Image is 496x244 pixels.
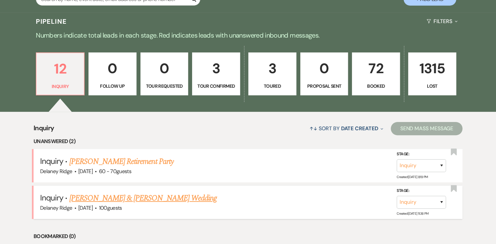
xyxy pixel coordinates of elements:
[34,137,462,146] li: Unanswered (2)
[140,52,188,95] a: 0Tour Requested
[305,82,344,90] p: Proposal Sent
[78,204,93,211] span: [DATE]
[307,120,386,137] button: Sort By Date Created
[310,125,317,132] span: ↑↓
[36,52,85,95] a: 12Inquiry
[412,57,452,79] p: 1315
[356,82,396,90] p: Booked
[192,52,240,95] a: 3Tour Confirmed
[305,57,344,79] p: 0
[99,204,122,211] span: 100 guests
[397,211,428,216] span: Created: [DATE] 11:38 PM
[93,57,132,79] p: 0
[397,187,446,195] label: Stage:
[412,82,452,90] p: Lost
[248,52,296,95] a: 3Toured
[352,52,400,95] a: 72Booked
[69,156,174,168] a: [PERSON_NAME] Retirement Party
[11,30,485,41] p: Numbers indicate total leads in each stage. Red indicates leads with unanswered inbound messages.
[40,168,72,175] span: Delaney Ridge
[145,57,184,79] p: 0
[408,52,456,95] a: 1315Lost
[78,168,93,175] span: [DATE]
[356,57,396,79] p: 72
[69,192,217,204] a: [PERSON_NAME] & [PERSON_NAME] Wedding
[40,204,72,211] span: Delaney Ridge
[36,17,67,26] h3: Pipeline
[196,82,236,90] p: Tour Confirmed
[253,82,292,90] p: Toured
[253,57,292,79] p: 3
[40,83,80,90] p: Inquiry
[196,57,236,79] p: 3
[424,13,460,30] button: Filters
[40,58,80,80] p: 12
[300,52,348,95] a: 0Proposal Sent
[88,52,136,95] a: 0Follow Up
[34,232,462,241] li: Bookmarked (0)
[34,123,54,137] span: Inquiry
[93,82,132,90] p: Follow Up
[391,122,462,135] button: Send Mass Message
[99,168,131,175] span: 60 - 70 guests
[341,125,378,132] span: Date Created
[145,82,184,90] p: Tour Requested
[397,175,428,179] span: Created: [DATE] 8:19 PM
[40,156,63,166] span: Inquiry
[40,193,63,203] span: Inquiry
[397,151,446,158] label: Stage:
